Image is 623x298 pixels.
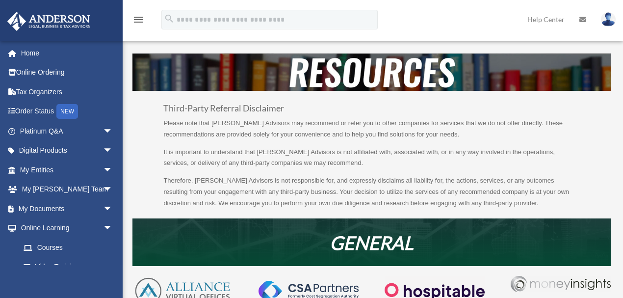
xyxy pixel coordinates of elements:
span: arrow_drop_down [103,199,123,219]
a: Order StatusNEW [7,102,128,122]
a: Platinum Q&Aarrow_drop_down [7,121,128,141]
a: Online Learningarrow_drop_down [7,218,128,238]
img: Money-Insights-Logo-Silver NEW [511,276,611,292]
a: Digital Productsarrow_drop_down [7,141,128,161]
a: Home [7,43,128,63]
p: Please note that [PERSON_NAME] Advisors may recommend or refer you to other companies for service... [163,118,579,147]
a: Courses [14,238,128,257]
span: arrow_drop_down [103,160,123,180]
img: resources-header [132,54,611,91]
a: My [PERSON_NAME] Teamarrow_drop_down [7,180,128,199]
i: menu [132,14,144,26]
i: search [164,13,175,24]
span: arrow_drop_down [103,218,123,239]
p: It is important to understand that [PERSON_NAME] Advisors is not affiliated with, associated with... [163,147,579,176]
h3: Third-Party Referral Disclaimer [163,104,579,118]
div: NEW [56,104,78,119]
em: GENERAL [330,231,414,254]
a: Online Ordering [7,63,128,82]
span: arrow_drop_down [103,180,123,200]
a: My Documentsarrow_drop_down [7,199,128,218]
a: menu [132,17,144,26]
img: Anderson Advisors Platinum Portal [4,12,93,31]
a: Video Training [14,257,128,277]
span: arrow_drop_down [103,121,123,141]
img: User Pic [601,12,616,27]
p: Therefore, [PERSON_NAME] Advisors is not responsible for, and expressly disclaims all liability f... [163,175,579,209]
a: My Entitiesarrow_drop_down [7,160,128,180]
a: Tax Organizers [7,82,128,102]
span: arrow_drop_down [103,141,123,161]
